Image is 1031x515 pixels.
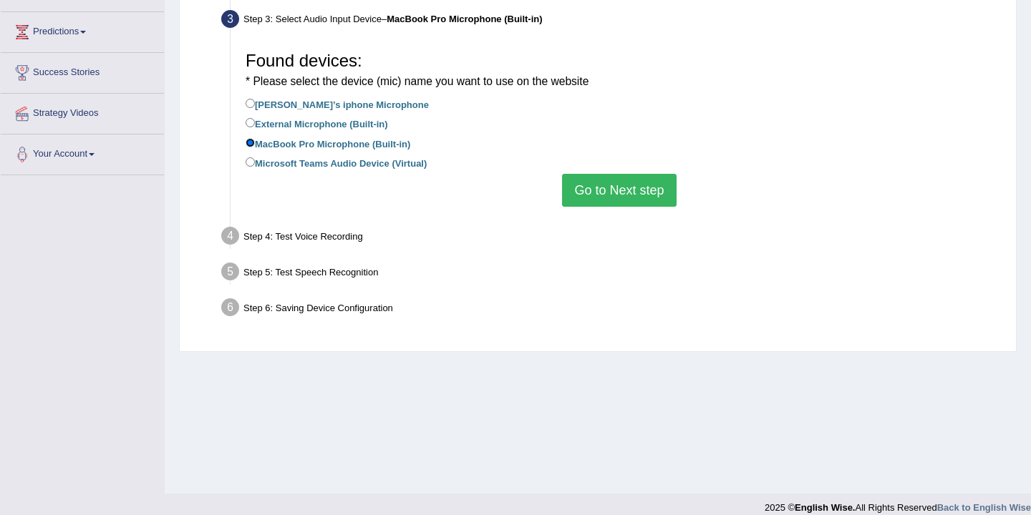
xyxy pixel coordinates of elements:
a: Predictions [1,12,164,48]
label: External Microphone (Built-in) [246,115,388,131]
div: Step 6: Saving Device Configuration [215,294,1010,325]
a: Strategy Videos [1,94,164,129]
small: * Please select the device (mic) name you want to use on the website [246,75,589,87]
input: External Microphone (Built-in) [246,118,255,127]
div: Step 5: Test Speech Recognition [215,258,1010,290]
input: Microsoft Teams Audio Device (Virtual) [246,157,255,167]
div: 2025 © All Rights Reserved [765,494,1031,514]
input: MacBook Pro Microphone (Built-in) [246,138,255,147]
label: MacBook Pro Microphone (Built-in) [246,135,410,151]
strong: English Wise. [795,502,855,513]
div: Step 4: Test Voice Recording [215,222,1010,254]
span: – [382,14,543,24]
a: Success Stories [1,53,164,89]
h3: Found devices: [246,51,993,89]
label: Microsoft Teams Audio Device (Virtual) [246,154,427,170]
a: Back to English Wise [937,502,1031,513]
button: Go to Next step [562,174,676,207]
label: [PERSON_NAME]’s iphone Microphone [246,96,429,112]
input: [PERSON_NAME]’s iphone Microphone [246,99,255,108]
div: Step 3: Select Audio Input Device [215,6,1010,37]
a: Your Account [1,134,164,170]
b: MacBook Pro Microphone (Built-in) [387,14,542,24]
